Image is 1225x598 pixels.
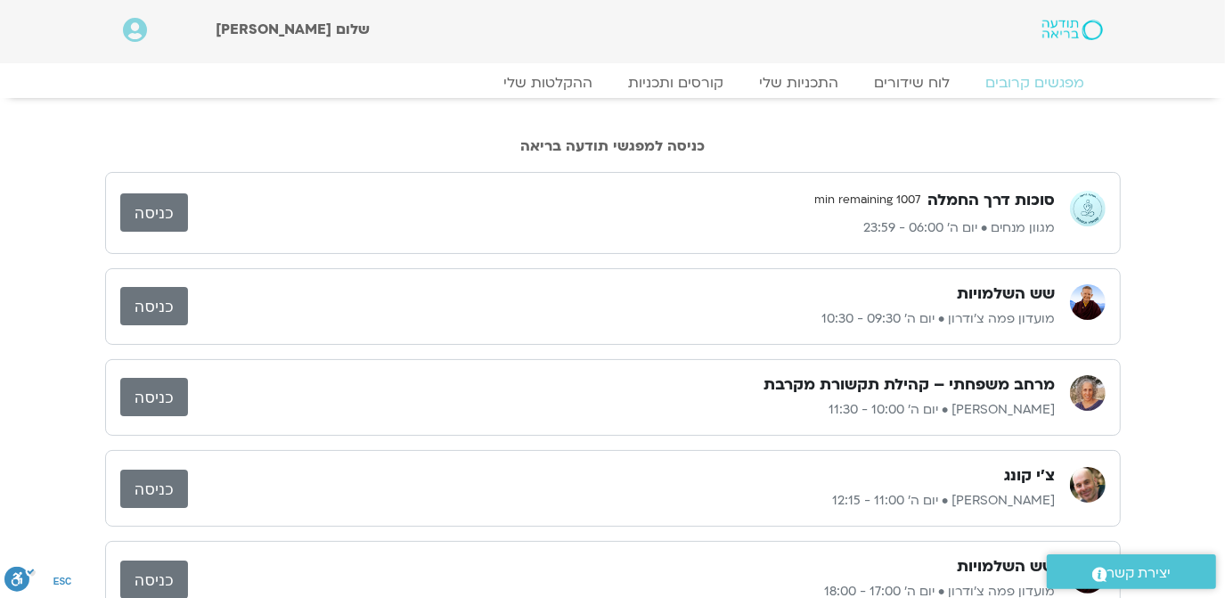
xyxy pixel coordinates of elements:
[188,217,1056,239] p: מגוון מנחים • יום ה׳ 06:00 - 23:59
[958,283,1056,305] h3: שש השלמויות
[611,74,742,92] a: קורסים ותכניות
[188,308,1056,330] p: מועדון פמה צ'ודרון • יום ה׳ 09:30 - 10:30
[486,74,611,92] a: ההקלטות שלי
[216,20,370,39] span: שלום [PERSON_NAME]
[120,378,188,416] a: כניסה
[968,74,1103,92] a: מפגשים קרובים
[120,470,188,508] a: כניסה
[958,556,1056,578] h3: שש השלמויות
[742,74,857,92] a: התכניות שלי
[1070,375,1106,411] img: שגית רוסו יצחקי
[857,74,968,92] a: לוח שידורים
[1070,191,1106,226] img: מגוון מנחים
[188,490,1056,512] p: [PERSON_NAME] • יום ה׳ 11:00 - 12:15
[1047,554,1216,589] a: יצירת קשר
[1005,465,1056,487] h3: צ'י קונג
[928,190,1056,211] h3: סוכות דרך החמלה
[120,193,188,232] a: כניסה
[188,399,1056,421] p: [PERSON_NAME] • יום ה׳ 10:00 - 11:30
[1107,561,1172,586] span: יצירת קשר
[105,138,1121,154] h2: כניסה למפגשי תודעה בריאה
[123,74,1103,92] nav: Menu
[808,187,928,214] span: 1007 min remaining
[120,287,188,325] a: כניסה
[764,374,1056,396] h3: מרחב משפחתי – קהילת תקשורת מקרבת
[1070,467,1106,503] img: אריאל מירוז
[1070,284,1106,320] img: מועדון פמה צ'ודרון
